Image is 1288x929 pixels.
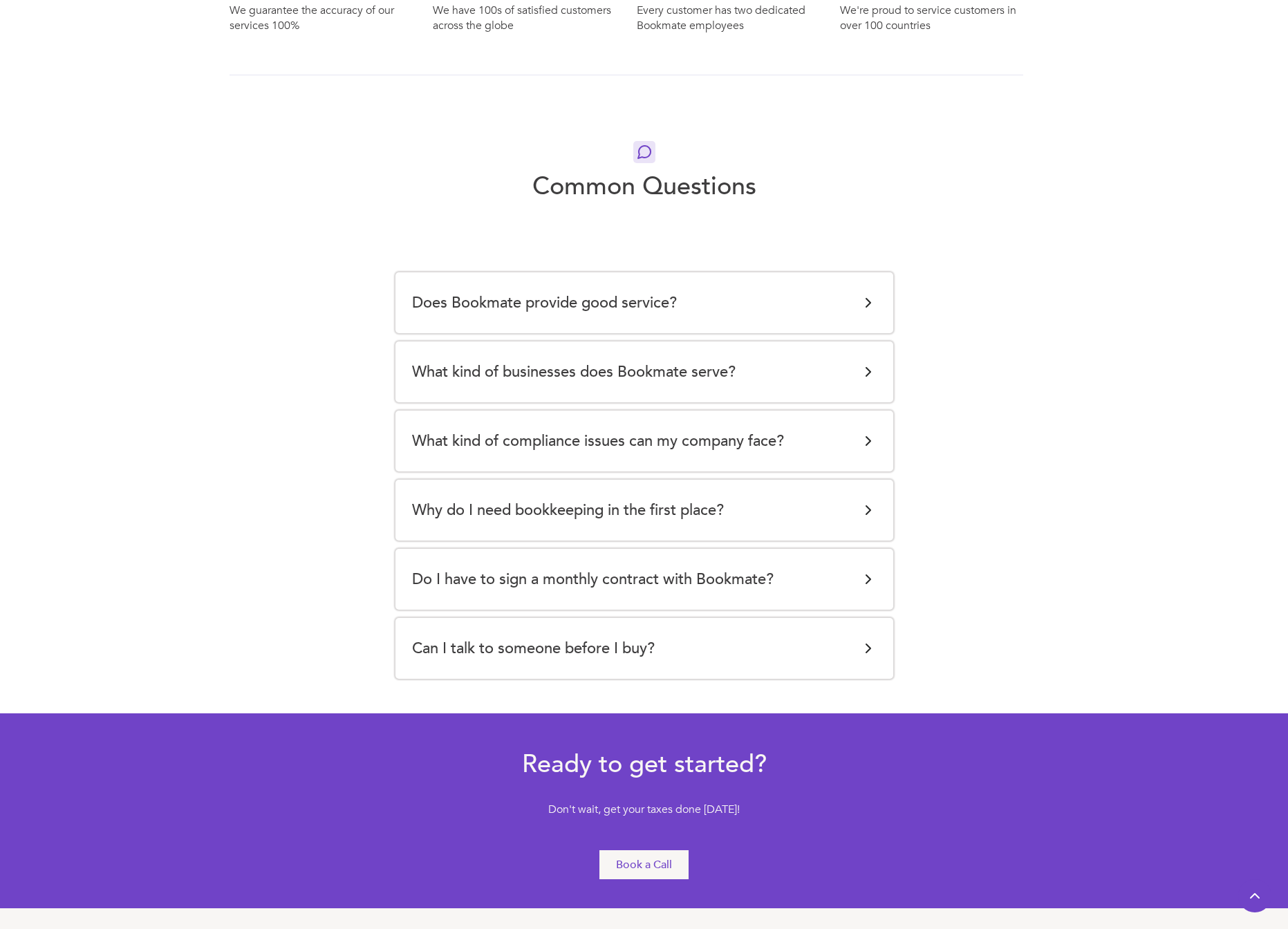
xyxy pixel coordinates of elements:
h3: Ready to get started? [469,748,819,781]
h5: Why do I need bookkeeping in the first place? [412,496,724,524]
div: We're proud to service customers in over 100 countries [840,3,1023,33]
h5: What kind of businesses does Bookmate serve? [412,358,736,386]
h5: Do I have to sign a monthly contract with Bookmate? [412,565,774,593]
h5: Can I talk to someone before I buy? [412,635,655,662]
div: We guarantee the accuracy of our services 100% [230,3,413,33]
h3: Common Questions [532,170,756,203]
div: Don't wait, get your taxes done [DATE]! [469,802,819,824]
div: Every customer has two dedicated Bookmate employees [637,3,820,33]
div: We have 100s of satisfied customers across the globe [433,3,616,33]
h5: Does Bookmate provide good service? [412,289,677,317]
a: Book a Call [598,849,690,881]
div: Book a Call [616,857,672,872]
h5: What kind of compliance issues can my company face? [412,427,784,455]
